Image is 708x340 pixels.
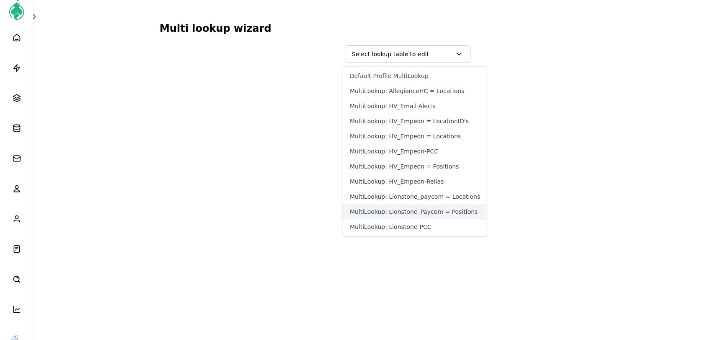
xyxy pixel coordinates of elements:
[343,159,487,174] button: MultiLookup: HV_Empeon = Positions
[343,99,487,114] button: MultiLookup: HV_Email Alerts
[343,174,487,189] button: MultiLookup: HV_Empeon-Relias
[352,50,452,58] span: Select lookup table to edit
[160,20,656,37] h3: Multi lookup wizard
[345,45,470,63] button: Select lookup table to edit
[343,68,487,83] button: Default Profile MultiLookup
[343,204,487,219] button: MultiLookup: Lionstone_Paycom = Positions
[343,219,487,234] button: MultiLookup: Lionstone-PCC
[343,66,487,236] div: Select lookup table to edit
[343,189,487,204] button: MultiLookup: Lionstone_paycom = Locations
[343,83,487,99] button: MultiLookup: AllegianceHC = Locations
[343,114,487,129] button: MultiLookup: HV_Empeon = LocationID's
[343,144,487,159] button: MultiLookup: HV_Empeon-PCC
[343,129,487,144] button: MultiLookup: HV_Empeon = Locations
